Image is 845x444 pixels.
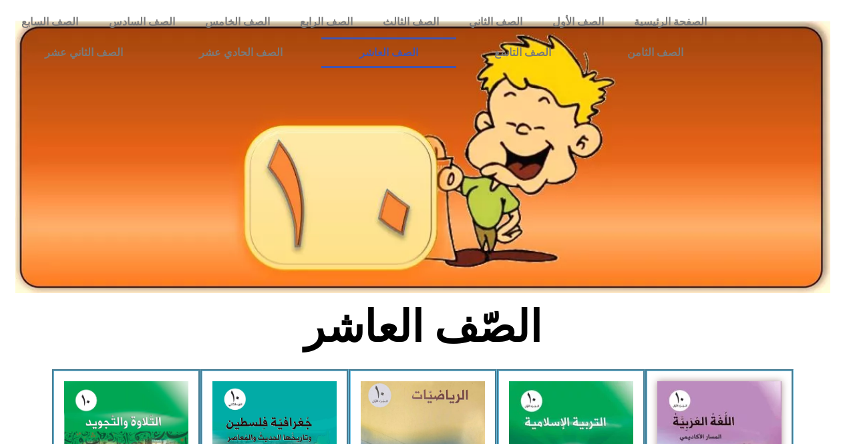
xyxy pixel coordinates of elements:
a: الصف الثالث [367,7,454,37]
h2: الصّف العاشر [202,301,643,353]
a: الصف السادس [94,7,190,37]
a: الصف السابع [7,7,94,37]
a: الصف التاسع [456,37,589,68]
a: الصف الحادي عشر [161,37,321,68]
a: الصف الثامن [589,37,721,68]
a: الصفحة الرئيسية [619,7,721,37]
a: الصف العاشر [321,37,456,68]
a: الصف الأول [537,7,619,37]
a: الصف الثاني عشر [7,37,161,68]
a: الصف الرابع [285,7,367,37]
a: الصف الثاني [454,7,537,37]
a: الصف الخامس [190,7,285,37]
